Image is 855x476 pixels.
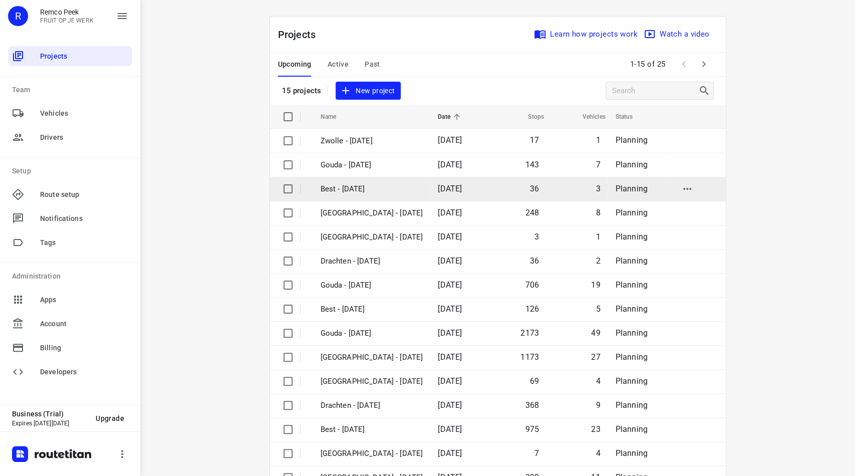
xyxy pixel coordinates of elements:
span: Planning [616,328,648,338]
span: 27 [591,352,600,362]
span: Planning [616,208,648,217]
span: 1 [596,135,600,145]
div: Notifications [8,208,132,228]
p: Antwerpen - Tuesday [321,448,423,459]
span: 2 [596,256,600,266]
input: Search projects [612,83,698,99]
span: Notifications [40,213,128,224]
span: Apps [40,295,128,305]
button: Upgrade [88,409,132,427]
span: Planning [616,400,648,410]
span: Planning [616,160,648,169]
span: [DATE] [438,304,462,314]
span: 1 [596,232,600,242]
span: Tags [40,237,128,248]
div: Tags [8,232,132,253]
span: Planning [616,232,648,242]
p: Expires [DATE][DATE] [12,420,88,427]
span: 4 [596,448,600,458]
span: Previous Page [674,54,694,74]
span: [DATE] [438,135,462,145]
span: 143 [525,160,539,169]
span: 69 [529,376,538,386]
span: [DATE] [438,400,462,410]
p: Gouda - Friday [321,159,423,171]
span: Route setup [40,189,128,200]
p: Zwolle - Thursday [321,207,423,219]
span: New project [342,85,395,97]
p: Drachten - Wednesday [321,400,423,411]
span: 19 [591,280,600,290]
span: Vehicles [40,108,128,119]
span: Upcoming [278,58,312,71]
span: [DATE] [438,256,462,266]
p: Setup [12,166,132,176]
span: Past [365,58,380,71]
div: Vehicles [8,103,132,123]
span: 36 [529,256,538,266]
div: Route setup [8,184,132,204]
span: 8 [596,208,600,217]
span: Stops [515,111,544,123]
span: 7 [534,448,539,458]
div: Drivers [8,127,132,147]
span: 3 [534,232,539,242]
div: Apps [8,290,132,310]
span: Projects [40,51,128,62]
p: Zwolle - Wednesday [321,352,423,363]
span: Planning [616,256,648,266]
span: Planning [616,352,648,362]
p: Projects [278,27,324,42]
span: Planning [616,304,648,314]
span: Date [438,111,463,123]
p: Best - Thursday [321,304,423,315]
span: 1-15 of 25 [626,54,670,75]
span: Drivers [40,132,128,143]
span: Planning [616,448,648,458]
span: Upgrade [96,414,124,422]
span: 975 [525,424,539,434]
p: Gouda - Wednesday [321,328,423,339]
p: Administration [12,271,132,282]
p: Antwerpen - Thursday [321,231,423,243]
span: Planning [616,280,648,290]
span: Status [616,111,646,123]
span: 2173 [520,328,539,338]
span: [DATE] [438,352,462,362]
div: Account [8,314,132,334]
span: Planning [616,376,648,386]
span: 1173 [520,352,539,362]
span: 17 [529,135,538,145]
span: Vehicles [569,111,606,123]
span: 368 [525,400,539,410]
span: [DATE] [438,208,462,217]
span: 248 [525,208,539,217]
span: 7 [596,160,600,169]
p: Antwerpen - Wednesday [321,376,423,387]
span: 5 [596,304,600,314]
span: Planning [616,184,648,193]
span: 4 [596,376,600,386]
span: Account [40,319,128,329]
span: [DATE] [438,448,462,458]
span: [DATE] [438,232,462,242]
span: 23 [591,424,600,434]
span: [DATE] [438,424,462,434]
div: R [8,6,28,26]
p: Best - [DATE] [321,183,423,195]
div: Developers [8,362,132,382]
div: Billing [8,338,132,358]
p: Remco Peek [40,8,94,16]
span: 9 [596,400,600,410]
p: Zwolle - [DATE] [321,135,423,147]
span: 706 [525,280,539,290]
span: Active [328,58,349,71]
p: Best - Wednesday [321,424,423,435]
span: 36 [529,184,538,193]
p: Team [12,85,132,95]
span: Next Page [694,54,714,74]
span: [DATE] [438,184,462,193]
span: Planning [616,424,648,434]
span: 49 [591,328,600,338]
span: [DATE] [438,280,462,290]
